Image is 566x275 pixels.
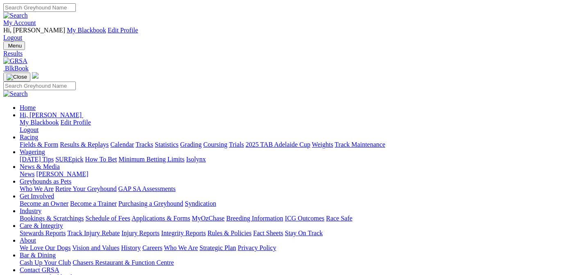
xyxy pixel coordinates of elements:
a: Minimum Betting Limits [118,156,184,163]
a: My Blackbook [67,27,106,34]
a: My Blackbook [20,119,59,126]
img: logo-grsa-white.png [32,72,39,79]
a: Calendar [110,141,134,148]
a: History [121,244,141,251]
div: Bar & Dining [20,259,563,266]
a: Breeding Information [226,215,283,222]
span: Menu [8,43,22,49]
input: Search [3,82,76,90]
a: Fact Sheets [253,230,283,236]
a: Trials [229,141,244,148]
a: Syndication [185,200,216,207]
a: We Love Our Dogs [20,244,70,251]
a: Get Involved [20,193,54,200]
a: GAP SA Assessments [118,185,176,192]
a: Results & Replays [60,141,109,148]
a: Purchasing a Greyhound [118,200,183,207]
a: ICG Outcomes [285,215,324,222]
div: About [20,244,563,252]
div: Racing [20,141,563,148]
a: SUREpick [55,156,83,163]
a: News [20,170,34,177]
a: Tracks [136,141,153,148]
div: Care & Integrity [20,230,563,237]
a: Edit Profile [108,27,138,34]
a: Logout [20,126,39,133]
a: Cash Up Your Club [20,259,71,266]
a: Become an Owner [20,200,68,207]
a: Track Injury Rebate [67,230,120,236]
a: Coursing [203,141,227,148]
a: Applications & Forms [132,215,190,222]
img: GRSA [3,57,27,65]
img: Search [3,12,28,19]
a: Greyhounds as Pets [20,178,71,185]
div: Get Involved [20,200,563,207]
a: Careers [142,244,162,251]
a: Hi, [PERSON_NAME] [20,111,83,118]
a: Bar & Dining [20,252,56,259]
a: Injury Reports [121,230,159,236]
a: Strategic Plan [200,244,236,251]
a: Retire Your Greyhound [55,185,117,192]
a: Track Maintenance [335,141,385,148]
span: Hi, [PERSON_NAME] [3,27,65,34]
a: Grading [180,141,202,148]
div: Wagering [20,156,563,163]
a: MyOzChase [192,215,225,222]
a: Contact GRSA [20,266,59,273]
a: Who We Are [164,244,198,251]
a: Stewards Reports [20,230,66,236]
a: 2025 TAB Adelaide Cup [245,141,310,148]
a: Integrity Reports [161,230,206,236]
a: Privacy Policy [238,244,276,251]
button: Toggle navigation [3,73,30,82]
a: [PERSON_NAME] [36,170,88,177]
a: Edit Profile [61,119,91,126]
a: Care & Integrity [20,222,63,229]
div: Hi, [PERSON_NAME] [20,119,563,134]
input: Search [3,3,76,12]
span: Hi, [PERSON_NAME] [20,111,82,118]
button: Toggle navigation [3,41,25,50]
div: Greyhounds as Pets [20,185,563,193]
a: Logout [3,34,22,41]
div: My Account [3,27,563,41]
a: Fields & Form [20,141,58,148]
a: Bookings & Scratchings [20,215,84,222]
div: News & Media [20,170,563,178]
a: Race Safe [326,215,352,222]
a: Isolynx [186,156,206,163]
a: Become a Trainer [70,200,117,207]
img: Search [3,90,28,98]
a: Who We Are [20,185,54,192]
a: Weights [312,141,333,148]
a: Industry [20,207,41,214]
a: My Account [3,19,36,26]
a: About [20,237,36,244]
a: News & Media [20,163,60,170]
a: Home [20,104,36,111]
a: Stay On Track [285,230,323,236]
a: Chasers Restaurant & Function Centre [73,259,174,266]
img: Close [7,74,27,80]
a: Wagering [20,148,45,155]
a: BlkBook [3,65,29,72]
a: Results [3,50,563,57]
a: How To Bet [85,156,117,163]
a: Vision and Values [72,244,119,251]
a: Racing [20,134,38,141]
div: Industry [20,215,563,222]
a: Rules & Policies [207,230,252,236]
a: Schedule of Fees [85,215,130,222]
a: Statistics [155,141,179,148]
span: BlkBook [5,65,29,72]
a: [DATE] Tips [20,156,54,163]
